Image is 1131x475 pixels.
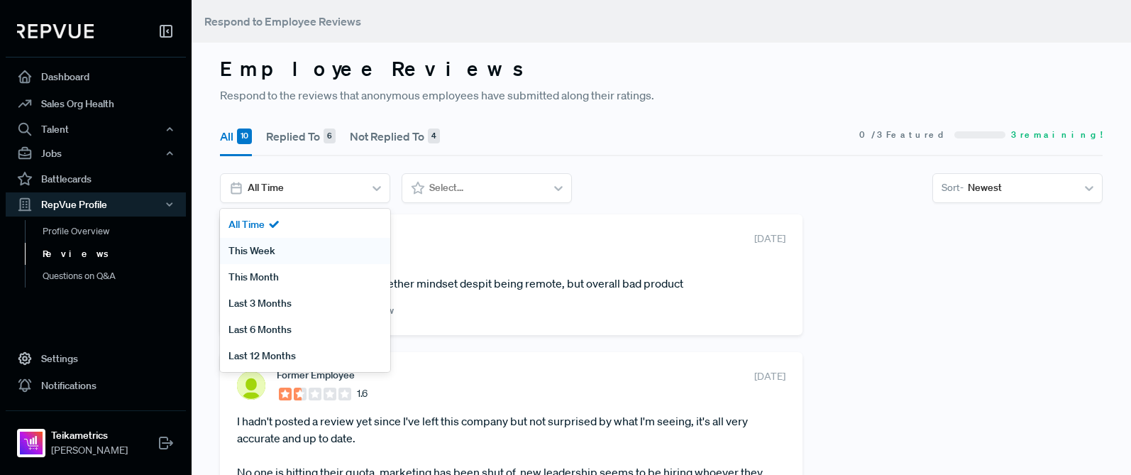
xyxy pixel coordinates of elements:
span: Feature this Review [307,303,394,318]
div: Last 3 Months [220,290,390,317]
span: [PERSON_NAME] [51,443,128,458]
button: Talent [6,117,186,141]
article: Great people, strong work together mindset despit being remote, but overall bad product [237,275,785,292]
button: RepVue Profile [6,192,186,217]
div: This Month [220,264,390,290]
span: 1.6 [357,386,368,401]
img: RepVue [17,24,94,38]
button: Replied To 6 [266,116,336,156]
p: Respond to the reviews that anonymous employees have submitted along their ratings. [220,87,1103,104]
a: Profile Overview [25,220,205,243]
div: 6 [324,129,336,144]
span: Former Employee [277,369,355,381]
a: Questions on Q&A [25,265,205,288]
span: [DATE] [754,369,785,384]
a: Sales Org Health [6,90,186,117]
button: Jobs [6,141,186,165]
div: Last 12 Months [220,343,390,369]
a: Battlecards [6,165,186,192]
button: Not Replied To 4 [350,116,440,156]
a: Dashboard [6,63,186,90]
span: Respond to Employee Reviews [204,14,361,28]
strong: Teikametrics [51,428,128,443]
span: 3 remaining! [1011,129,1103,141]
div: This Week [220,238,390,264]
a: TeikametricsTeikametrics[PERSON_NAME] [6,410,186,464]
img: Teikametrics [20,432,43,454]
div: Last 6 Months [220,317,390,343]
div: All Time [220,212,390,238]
h3: Employee Reviews [220,57,1103,81]
span: Sort - [942,180,964,195]
span: 0 / 3 Featured [859,129,949,141]
a: Reviews [25,243,205,266]
span: [DATE] [754,231,785,246]
button: All 10 [220,116,252,156]
a: Settings [6,345,186,372]
a: Notifications [6,372,186,399]
div: 4 [428,129,440,144]
div: 10 [237,129,252,144]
